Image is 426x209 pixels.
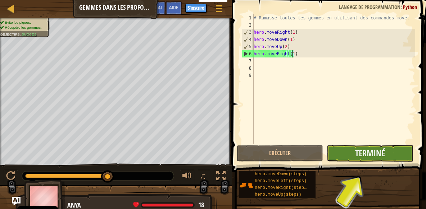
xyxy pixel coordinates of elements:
span: Évite les piques. [5,20,31,24]
button: Ask AI [12,197,21,205]
span: Python [403,4,417,10]
span: hero.moveRight(steps) [255,185,309,190]
button: Terminé [327,145,413,162]
div: health: 18 / 18 [133,202,204,208]
span: Langage de programmation [339,4,400,10]
button: Basculer en plein écran [214,169,228,184]
span: ♫ [199,171,207,181]
div: 9 [242,72,254,79]
span: hero.moveUp(steps) [255,192,302,197]
span: : [20,32,22,36]
div: 4 [242,36,254,43]
span: Succès [22,32,36,36]
div: 6 [242,50,254,57]
button: Ajuster le volume [180,169,194,184]
div: 3 [242,29,254,36]
button: S'inscrire [185,4,207,13]
button: Afficher le menu [210,1,228,18]
span: Récupère les gemmes. [5,25,42,29]
div: 8 [242,65,254,72]
span: hero.moveDown(steps) [255,172,307,177]
div: 7 [242,57,254,65]
div: 5 [242,43,254,50]
button: Exécuter [237,145,323,162]
span: Terminé [355,147,385,159]
span: : [400,4,403,10]
div: 2 [242,22,254,29]
div: 1 [242,14,254,22]
span: Ask AI [150,4,162,11]
span: hero.moveLeft(steps) [255,178,307,184]
button: Ctrl + P: Play [4,169,18,184]
button: Ask AI [146,1,166,15]
img: portrait.png [239,178,253,192]
span: Aide [169,4,178,11]
button: ♫ [198,169,210,184]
